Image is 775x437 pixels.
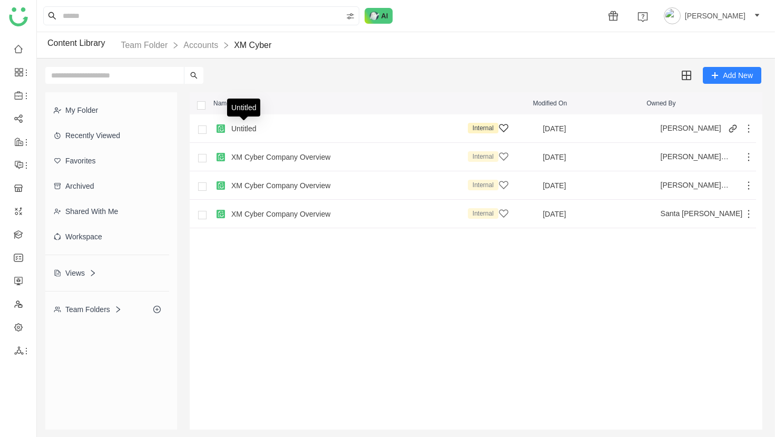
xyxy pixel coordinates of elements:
img: 684a956282a3912df7c0cc3a [646,209,656,219]
img: 684a959c82a3912df7c0cd23 [646,180,656,191]
a: XM Cyber Company Overview [231,181,330,190]
a: Accounts [183,41,218,50]
img: ask-buddy-normal.svg [365,8,393,24]
div: Shared with me [45,199,169,224]
div: Internal [468,123,498,133]
div: [PERSON_NAME] [PERSON_NAME] [646,180,743,191]
div: Favorites [45,148,169,173]
div: Untitled [227,99,260,116]
div: Archived [45,173,169,199]
div: [DATE] [543,210,645,218]
a: XM Cyber Company Overview [231,153,330,161]
a: Team Folder [121,41,168,50]
div: Team Folders [54,305,122,314]
img: avatar [664,7,681,24]
img: paper.svg [215,152,226,162]
img: search-type.svg [346,12,355,21]
div: Workspace [45,224,169,249]
button: [PERSON_NAME] [662,7,762,24]
span: Add New [723,70,753,81]
img: logo [9,7,28,26]
span: Owned By [646,100,675,107]
div: Views [54,269,96,277]
span: Modified On [533,100,567,107]
div: [DATE] [543,153,645,161]
a: Untitled [231,124,256,133]
span: Name [213,100,241,107]
div: [PERSON_NAME] [PERSON_NAME] [646,152,743,162]
img: help.svg [637,12,648,22]
div: Content Library [47,38,271,52]
div: Recently Viewed [45,123,169,148]
button: Add New [703,67,761,84]
img: grid.svg [682,71,691,80]
div: [PERSON_NAME] [646,123,721,134]
div: Internal [468,180,498,190]
img: 684a959c82a3912df7c0cd23 [646,152,656,162]
span: [PERSON_NAME] [685,10,745,22]
img: paper.svg [215,180,226,191]
img: paper.svg [215,123,226,134]
div: My Folder [45,98,169,123]
div: Internal [468,151,498,162]
div: [DATE] [543,182,645,189]
img: 684a9845de261c4b36a3b50d [646,123,656,134]
a: XM Cyber Company Overview [231,210,330,218]
div: [DATE] [543,125,645,132]
div: Santa [PERSON_NAME] [646,209,743,219]
div: Internal [468,208,498,219]
a: XM Cyber [234,41,271,50]
img: paper.svg [215,209,226,219]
